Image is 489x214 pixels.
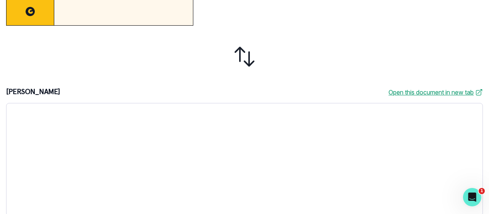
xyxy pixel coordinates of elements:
[479,188,485,194] span: 1
[389,88,483,97] a: Open this document in new tab
[13,109,476,209] iframe: Embedded Google Doc
[26,7,35,16] img: CC image
[463,188,481,206] iframe: Intercom live chat
[6,88,60,97] p: [PERSON_NAME]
